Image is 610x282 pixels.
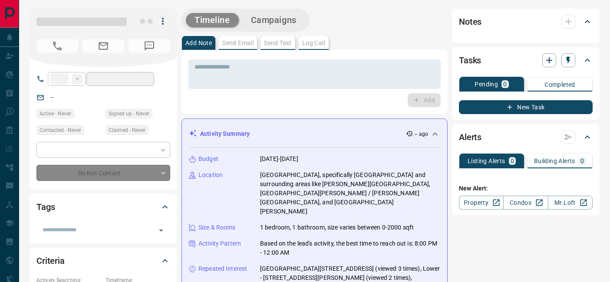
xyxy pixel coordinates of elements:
[544,82,575,88] p: Completed
[503,196,548,210] a: Condos
[40,109,71,118] span: Active - Never
[198,171,223,180] p: Location
[260,239,440,257] p: Based on the lead's activity, the best time to reach out is: 8:00 PM - 12:00 AM
[459,53,481,67] h2: Tasks
[200,129,250,138] p: Activity Summary
[36,254,65,268] h2: Criteria
[459,15,481,29] h2: Notes
[129,39,170,53] span: No Number
[109,109,149,118] span: Signed up - Never
[109,126,145,134] span: Claimed - Never
[186,13,239,27] button: Timeline
[459,127,593,148] div: Alerts
[475,81,498,87] p: Pending
[185,40,212,46] p: Add Note
[459,130,481,144] h2: Alerts
[198,239,241,248] p: Activity Pattern
[189,126,440,142] div: Activity Summary-- ago
[198,223,236,232] p: Size & Rooms
[459,184,593,193] p: New Alert:
[511,158,514,164] p: 0
[580,158,584,164] p: 0
[459,196,504,210] a: Property
[459,11,593,32] div: Notes
[242,13,305,27] button: Campaigns
[415,130,428,138] p: -- ago
[36,197,170,217] div: Tags
[82,39,124,53] span: No Email
[36,250,170,271] div: Criteria
[459,50,593,71] div: Tasks
[534,158,575,164] p: Building Alerts
[36,39,78,53] span: No Number
[468,158,505,164] p: Listing Alerts
[548,196,593,210] a: Mr.Loft
[260,171,440,216] p: [GEOGRAPHIC_DATA], specifically [GEOGRAPHIC_DATA] and surrounding areas like [PERSON_NAME][GEOGRA...
[198,264,247,273] p: Repeated Interest
[50,94,54,101] a: --
[198,154,218,164] p: Budget
[40,126,81,134] span: Contacted - Never
[503,81,507,87] p: 0
[155,224,167,236] button: Open
[260,154,298,164] p: [DATE]-[DATE]
[36,200,55,214] h2: Tags
[459,100,593,114] button: New Task
[36,165,170,181] div: Do Not Contact
[260,223,414,232] p: 1 bedroom, 1 bathroom, size varies between 0-2000 sqft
